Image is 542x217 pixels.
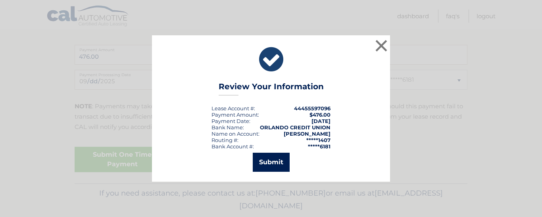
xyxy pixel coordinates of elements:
div: Routing #: [211,137,238,143]
span: $476.00 [309,111,331,118]
button: Submit [253,153,290,172]
strong: [PERSON_NAME] [284,131,331,137]
div: Name on Account: [211,131,259,137]
button: × [373,38,389,54]
span: Payment Date [211,118,249,124]
div: Payment Amount: [211,111,259,118]
span: [DATE] [311,118,331,124]
strong: ORLANDO CREDIT UNION [260,124,331,131]
div: Bank Account #: [211,143,254,150]
div: : [211,118,250,124]
div: Lease Account #: [211,105,255,111]
strong: 44455597096 [294,105,331,111]
h3: Review Your Information [219,82,324,96]
div: Bank Name: [211,124,244,131]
